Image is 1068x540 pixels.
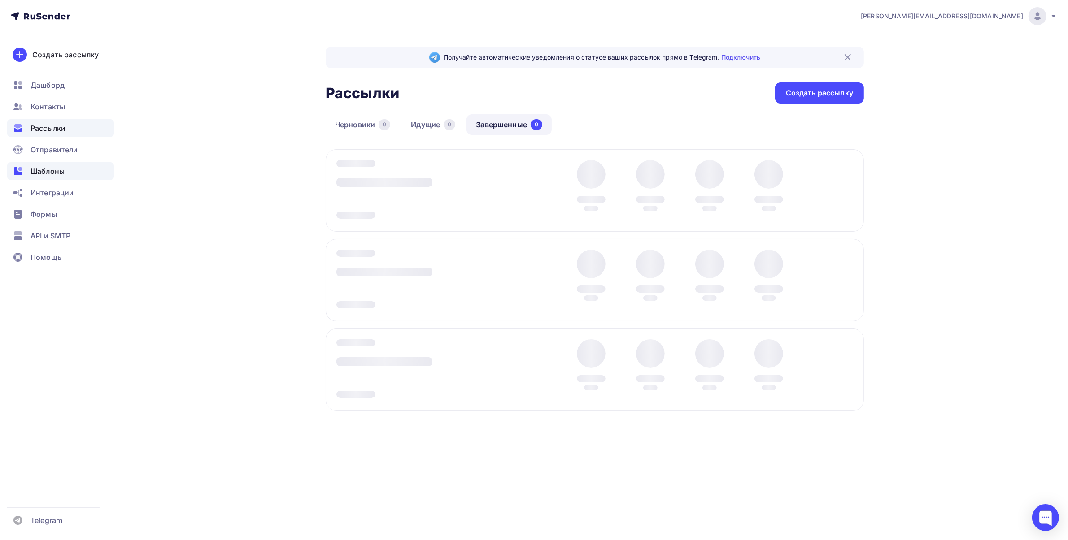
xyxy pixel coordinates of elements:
a: Контакты [7,98,114,116]
div: Создать рассылку [786,88,853,98]
span: Отправители [31,144,78,155]
a: Формы [7,205,114,223]
a: [PERSON_NAME][EMAIL_ADDRESS][DOMAIN_NAME] [861,7,1057,25]
span: Рассылки [31,123,65,134]
a: Идущие0 [401,114,465,135]
span: API и SMTP [31,230,70,241]
a: Завершенные0 [466,114,552,135]
div: Создать рассылку [32,49,99,60]
a: Черновики0 [326,114,400,135]
a: Шаблоны [7,162,114,180]
a: Подключить [721,53,760,61]
div: 0 [444,119,455,130]
span: [PERSON_NAME][EMAIL_ADDRESS][DOMAIN_NAME] [861,12,1023,21]
div: 0 [379,119,390,130]
span: Контакты [31,101,65,112]
div: 0 [531,119,542,130]
span: Помощь [31,252,61,263]
img: Telegram [429,52,440,63]
span: Шаблоны [31,166,65,177]
a: Отправители [7,141,114,159]
span: Дашборд [31,80,65,91]
span: Получайте автоматические уведомления о статусе ваших рассылок прямо в Telegram. [444,53,760,62]
a: Дашборд [7,76,114,94]
a: Рассылки [7,119,114,137]
span: Telegram [31,515,62,526]
h2: Рассылки [326,84,399,102]
span: Формы [31,209,57,220]
span: Интеграции [31,187,74,198]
